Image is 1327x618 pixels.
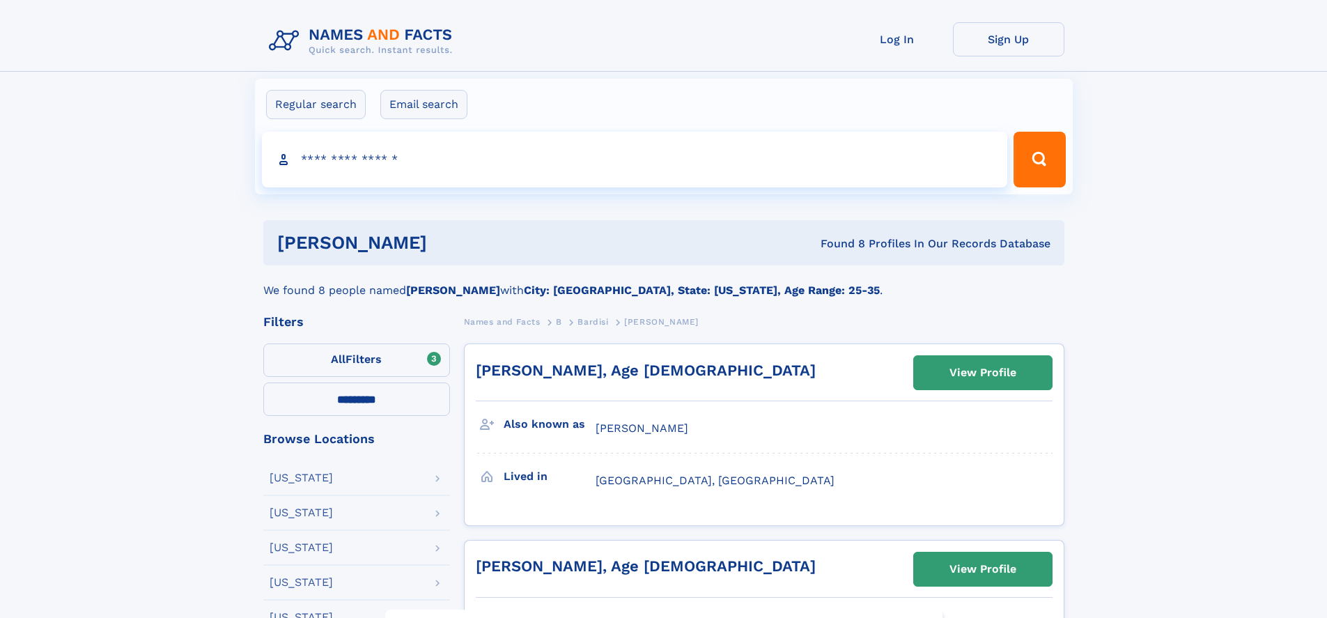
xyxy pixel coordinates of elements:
[270,507,333,518] div: [US_STATE]
[504,412,596,436] h3: Also known as
[380,90,467,119] label: Email search
[914,356,1052,389] a: View Profile
[953,22,1064,56] a: Sign Up
[464,313,541,330] a: Names and Facts
[262,132,1008,187] input: search input
[949,357,1016,389] div: View Profile
[524,284,880,297] b: City: [GEOGRAPHIC_DATA], State: [US_STATE], Age Range: 25-35
[331,353,346,366] span: All
[577,317,608,327] span: Bardisi
[263,433,450,445] div: Browse Locations
[949,553,1016,585] div: View Profile
[577,313,608,330] a: Bardisi
[596,474,835,487] span: [GEOGRAPHIC_DATA], [GEOGRAPHIC_DATA]
[406,284,500,297] b: [PERSON_NAME]
[270,472,333,484] div: [US_STATE]
[263,316,450,328] div: Filters
[476,557,816,575] a: [PERSON_NAME], Age [DEMOGRAPHIC_DATA]
[624,317,699,327] span: [PERSON_NAME]
[556,313,562,330] a: B
[476,362,816,379] a: [PERSON_NAME], Age [DEMOGRAPHIC_DATA]
[1014,132,1065,187] button: Search Button
[914,553,1052,586] a: View Profile
[556,317,562,327] span: B
[270,577,333,588] div: [US_STATE]
[277,234,624,252] h1: [PERSON_NAME]
[263,343,450,377] label: Filters
[263,265,1064,299] div: We found 8 people named with .
[504,465,596,488] h3: Lived in
[841,22,953,56] a: Log In
[596,422,688,435] span: [PERSON_NAME]
[270,542,333,553] div: [US_STATE]
[263,22,464,60] img: Logo Names and Facts
[623,236,1050,252] div: Found 8 Profiles In Our Records Database
[266,90,366,119] label: Regular search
